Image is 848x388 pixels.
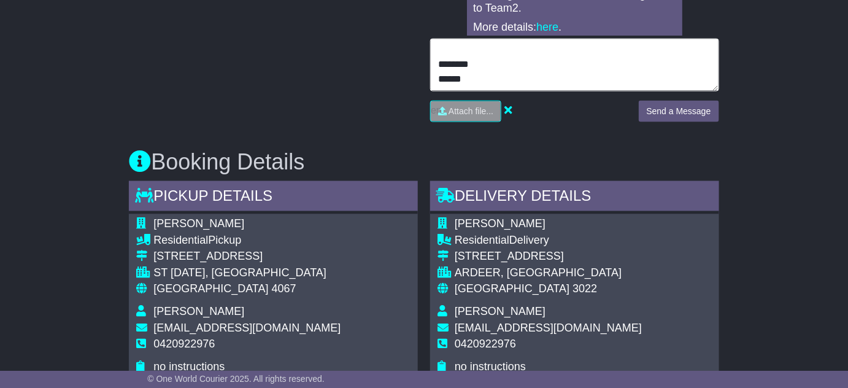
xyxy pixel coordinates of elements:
h3: Booking Details [129,150,719,174]
div: Delivery Details [430,181,719,214]
span: Residential [153,235,208,247]
span: 0420922976 [153,338,215,351]
span: © One World Courier 2025. All rights reserved. [147,374,325,384]
span: [PERSON_NAME] [455,218,545,230]
div: Pickup [153,235,341,248]
span: Residential [455,235,509,247]
div: [STREET_ADDRESS] [153,250,341,264]
div: Pickup Details [129,181,418,214]
span: no instructions [455,361,526,373]
span: [EMAIL_ADDRESS][DOMAIN_NAME] [455,322,642,335]
div: ARDEER, [GEOGRAPHIC_DATA] [455,267,642,281]
span: 0420922976 [455,338,516,351]
div: ST [DATE], [GEOGRAPHIC_DATA] [153,267,341,281]
span: [GEOGRAPHIC_DATA] [153,283,268,295]
span: [PERSON_NAME] [455,306,545,318]
a: here [536,21,558,33]
span: [GEOGRAPHIC_DATA] [455,283,569,295]
span: [PERSON_NAME] [153,306,244,318]
div: Delivery [455,235,642,248]
button: Send a Message [639,101,719,122]
p: More details: . [473,21,676,34]
div: [STREET_ADDRESS] [455,250,642,264]
span: 3022 [572,283,597,295]
span: 4067 [272,283,296,295]
span: no instructions [153,361,225,373]
span: [PERSON_NAME] [153,218,244,230]
span: [EMAIL_ADDRESS][DOMAIN_NAME] [153,322,341,335]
